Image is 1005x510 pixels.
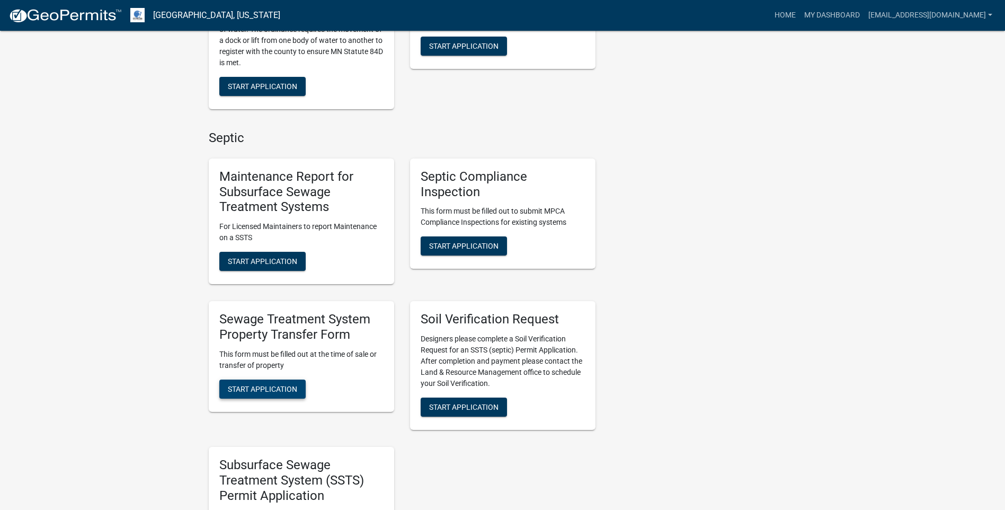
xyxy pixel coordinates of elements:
[421,333,585,389] p: Designers please complete a Soil Verification Request for an SSTS (septic) Permit Application. Af...
[429,242,499,250] span: Start Application
[219,221,384,243] p: For Licensed Maintainers to report Maintenance on a SSTS
[421,398,507,417] button: Start Application
[421,169,585,200] h5: Septic Compliance Inspection
[219,77,306,96] button: Start Application
[421,312,585,327] h5: Soil Verification Request
[219,349,384,371] p: This form must be filled out at the time of sale or transfer of property
[770,5,800,25] a: Home
[219,252,306,271] button: Start Application
[219,380,306,399] button: Start Application
[429,41,499,50] span: Start Application
[421,236,507,256] button: Start Application
[228,257,297,266] span: Start Application
[800,5,864,25] a: My Dashboard
[228,82,297,91] span: Start Application
[130,8,145,22] img: Otter Tail County, Minnesota
[421,37,507,56] button: Start Application
[219,169,384,215] h5: Maintenance Report for Subsurface Sewage Treatment Systems
[153,6,280,24] a: [GEOGRAPHIC_DATA], [US_STATE]
[429,403,499,411] span: Start Application
[421,206,585,228] p: This form must be filled out to submit MPCA Compliance Inspections for existing systems
[209,130,595,146] h4: Septic
[219,312,384,342] h5: Sewage Treatment System Property Transfer Form
[228,384,297,393] span: Start Application
[219,458,384,503] h5: Subsurface Sewage Treatment System (SSTS) Permit Application
[864,5,997,25] a: [EMAIL_ADDRESS][DOMAIN_NAME]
